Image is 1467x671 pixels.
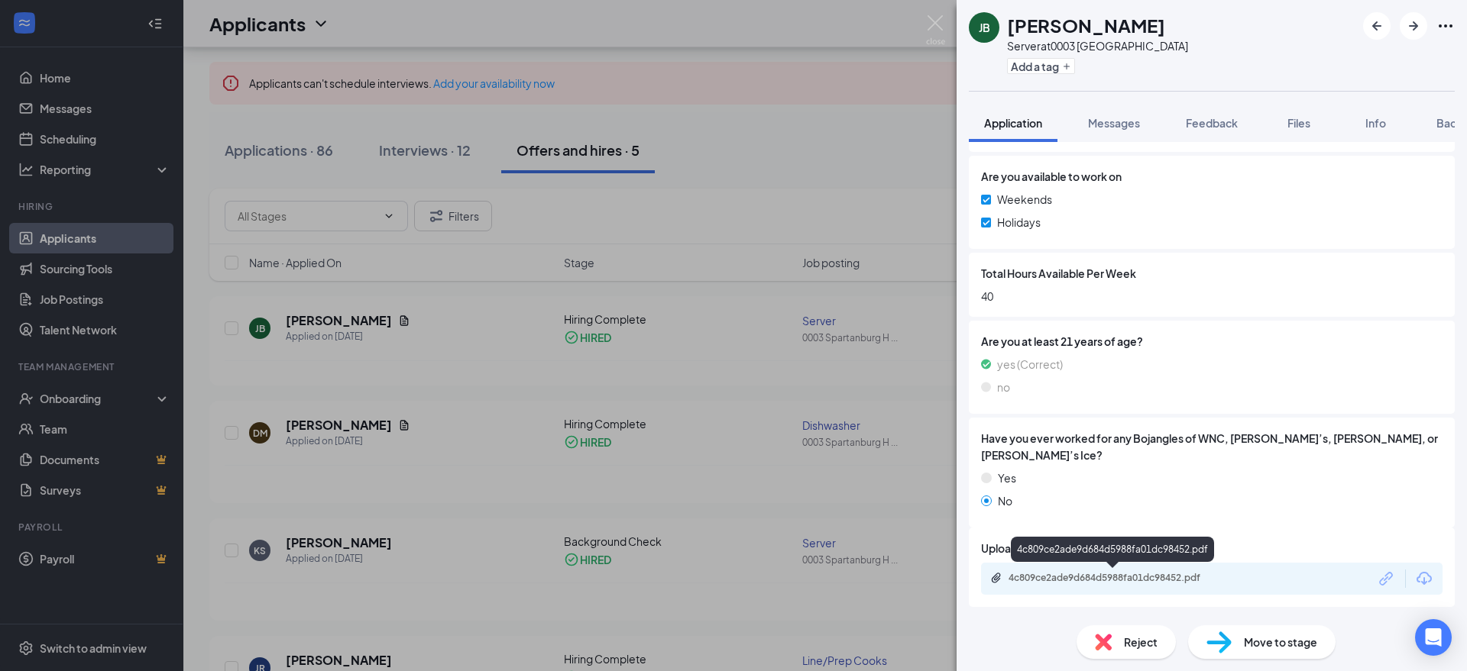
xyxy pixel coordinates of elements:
[1287,116,1310,130] span: Files
[1088,116,1140,130] span: Messages
[981,333,1443,350] span: Are you at least 21 years of age?
[981,265,1136,282] span: Total Hours Available Per Week
[990,572,1238,586] a: Paperclip4c809ce2ade9d684d5988fa01dc98452.pdf
[997,356,1063,373] span: yes (Correct)
[984,116,1042,130] span: Application
[1400,12,1427,40] button: ArrowRight
[998,492,1012,509] span: No
[1007,58,1075,74] button: PlusAdd a tag
[1365,116,1386,130] span: Info
[1011,537,1214,562] div: 4c809ce2ade9d684d5988fa01dc98452.pdf
[1377,569,1397,589] svg: Link
[990,572,1002,584] svg: Paperclip
[981,540,1061,556] span: Upload Resume
[997,214,1041,231] span: Holidays
[1415,619,1452,656] div: Open Intercom Messenger
[1363,12,1391,40] button: ArrowLeftNew
[998,469,1016,486] span: Yes
[981,168,1122,185] span: Are you available to work on
[1244,634,1317,650] span: Move to stage
[981,288,1443,305] span: 40
[1007,38,1188,53] div: Server at 0003 [GEOGRAPHIC_DATA]
[1062,62,1071,71] svg: Plus
[1007,12,1165,38] h1: [PERSON_NAME]
[1186,116,1238,130] span: Feedback
[997,191,1052,208] span: Weekends
[997,379,1010,395] span: no
[1436,17,1455,35] svg: Ellipses
[981,430,1443,463] span: Have you ever worked for any Bojangles of WNC, [PERSON_NAME]’s, [PERSON_NAME], or [PERSON_NAME]’s...
[1368,17,1386,35] svg: ArrowLeftNew
[1415,569,1433,588] svg: Download
[1124,634,1158,650] span: Reject
[1404,17,1423,35] svg: ArrowRight
[979,20,990,35] div: JB
[1009,572,1222,584] div: 4c809ce2ade9d684d5988fa01dc98452.pdf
